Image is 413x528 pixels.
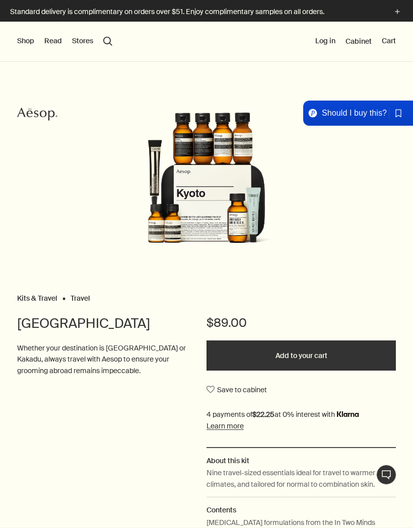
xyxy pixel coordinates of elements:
[206,381,267,399] button: Save to cabinet
[72,36,93,46] button: Stores
[206,315,247,331] span: $89.00
[315,36,335,46] button: Log in
[376,465,396,485] button: Live Assistance
[206,467,396,490] p: Nine travel-sized essentials ideal for travel to warmer climates, and tailored for normal to comb...
[120,112,293,263] img: Nine travel-sized products with a re-usable zip-up case.
[103,37,112,46] button: Open search
[206,340,396,371] button: Add to your cart - $89.00
[346,37,372,46] a: Cabinet
[17,107,57,122] svg: Aesop
[15,104,60,127] a: Aesop
[17,22,112,62] nav: primary
[71,294,90,298] a: Travel
[315,22,396,62] nav: supplementary
[17,36,34,46] button: Shop
[44,36,62,46] button: Read
[10,7,382,17] p: Standard delivery is complimentary on orders over $51. Enjoy complimentary samples on all orders.
[206,504,396,515] h2: Contents
[206,455,396,466] h2: About this kit
[10,6,403,18] button: Standard delivery is complimentary on orders over $51. Enjoy complimentary samples on all orders.
[17,342,186,376] p: Whether your destination is [GEOGRAPHIC_DATA] or Kakadu, always travel with Aesop to ensure your ...
[17,294,57,298] a: Kits & Travel
[382,36,396,46] button: Cart
[17,315,186,332] h1: [GEOGRAPHIC_DATA]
